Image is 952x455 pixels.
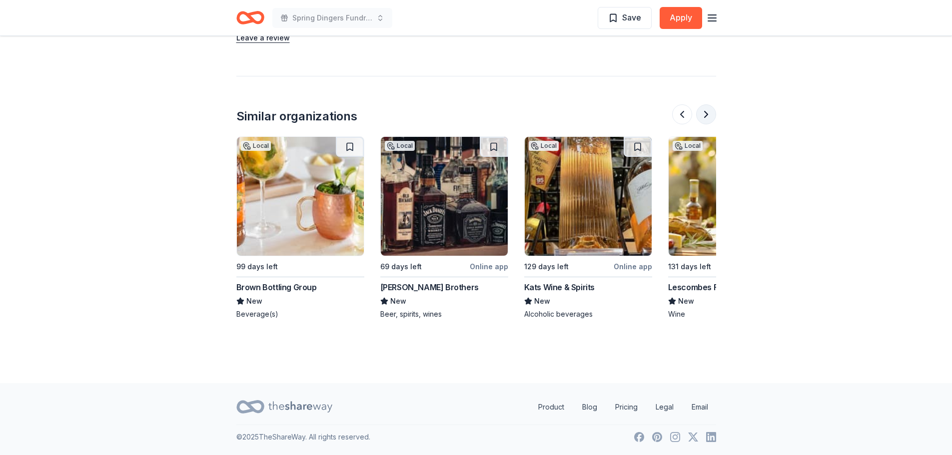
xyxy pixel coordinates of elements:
[524,281,595,293] div: Kats Wine & Spirits
[380,281,479,293] div: [PERSON_NAME] Brothers
[236,32,290,44] button: Leave a review
[668,309,796,319] div: Wine
[236,6,264,29] a: Home
[292,12,372,24] span: Spring Dingers Fundraiser
[236,136,364,319] a: Image for Brown Bottling GroupLocal99 days leftBrown Bottling GroupNewBeverage(s)
[524,136,652,319] a: Image for Kats Wine & SpiritsLocal129 days leftOnline appKats Wine & SpiritsNewAlcoholic beverages
[668,281,778,293] div: Lescombes Family Vineyards
[534,295,550,307] span: New
[525,137,652,256] img: Image for Kats Wine & Spirits
[380,261,422,273] div: 69 days left
[524,261,569,273] div: 129 days left
[236,108,357,124] div: Similar organizations
[236,309,364,319] div: Beverage(s)
[678,295,694,307] span: New
[236,431,370,443] p: © 2025 TheShareWay. All rights reserved.
[684,397,716,417] a: Email
[380,309,508,319] div: Beer, spirits, wines
[246,295,262,307] span: New
[380,136,508,319] a: Image for Lipman BrothersLocal69 days leftOnline app[PERSON_NAME] BrothersNewBeer, spirits, wines
[381,137,508,256] img: Image for Lipman Brothers
[622,11,641,24] span: Save
[668,261,711,273] div: 131 days left
[236,281,317,293] div: Brown Bottling Group
[673,141,703,151] div: Local
[529,141,559,151] div: Local
[614,260,652,273] div: Online app
[272,8,392,28] button: Spring Dingers Fundraiser
[241,141,271,151] div: Local
[598,7,652,29] button: Save
[236,261,278,273] div: 99 days left
[237,137,364,256] img: Image for Brown Bottling Group
[660,7,702,29] button: Apply
[648,397,682,417] a: Legal
[669,137,796,256] img: Image for Lescombes Family Vineyards
[607,397,646,417] a: Pricing
[524,309,652,319] div: Alcoholic beverages
[668,136,796,319] a: Image for Lescombes Family VineyardsLocal131 days leftOnline appLescombes Family VineyardsNewWine
[385,141,415,151] div: Local
[470,260,508,273] div: Online app
[574,397,605,417] a: Blog
[530,397,572,417] a: Product
[390,295,406,307] span: New
[530,397,716,417] nav: quick links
